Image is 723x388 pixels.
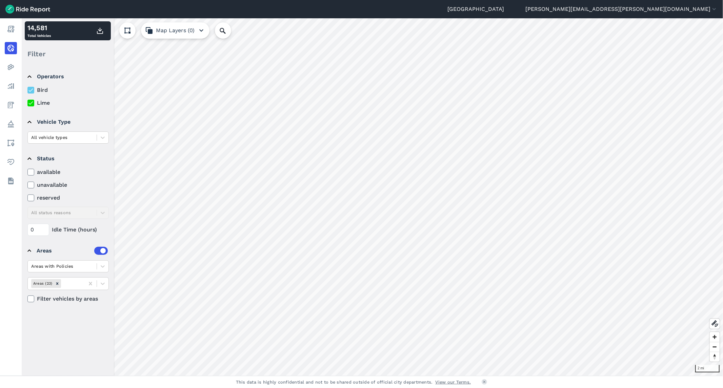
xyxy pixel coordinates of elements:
[27,99,109,107] label: Lime
[54,279,61,288] div: Remove Areas (23)
[27,295,109,303] label: Filter vehicles by areas
[525,5,718,13] button: [PERSON_NAME][EMAIL_ADDRESS][PERSON_NAME][DOMAIN_NAME]
[5,118,17,130] a: Policy
[215,22,242,39] input: Search Location or Vehicles
[22,18,723,376] canvas: Map
[27,67,108,86] summary: Operators
[141,22,209,39] button: Map Layers (0)
[5,5,50,14] img: Ride Report
[27,23,51,39] div: Total Vehicles
[710,332,720,342] button: Zoom in
[436,379,471,385] a: View our Terms.
[27,113,108,131] summary: Vehicle Type
[5,175,17,187] a: Datasets
[5,61,17,73] a: Heatmaps
[27,149,108,168] summary: Status
[5,23,17,35] a: Report
[5,42,17,54] a: Realtime
[25,43,111,64] div: Filter
[27,181,109,189] label: unavailable
[5,80,17,92] a: Analyze
[27,194,109,202] label: reserved
[695,365,720,372] div: 2 mi
[447,5,504,13] a: [GEOGRAPHIC_DATA]
[5,156,17,168] a: Health
[5,137,17,149] a: Areas
[27,86,109,94] label: Bird
[37,247,108,255] div: Areas
[710,352,720,362] button: Reset bearing to north
[27,168,109,176] label: available
[710,342,720,352] button: Zoom out
[27,241,108,260] summary: Areas
[27,23,51,33] div: 14,581
[31,279,54,288] div: Areas (23)
[5,99,17,111] a: Fees
[27,224,109,236] div: Idle Time (hours)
